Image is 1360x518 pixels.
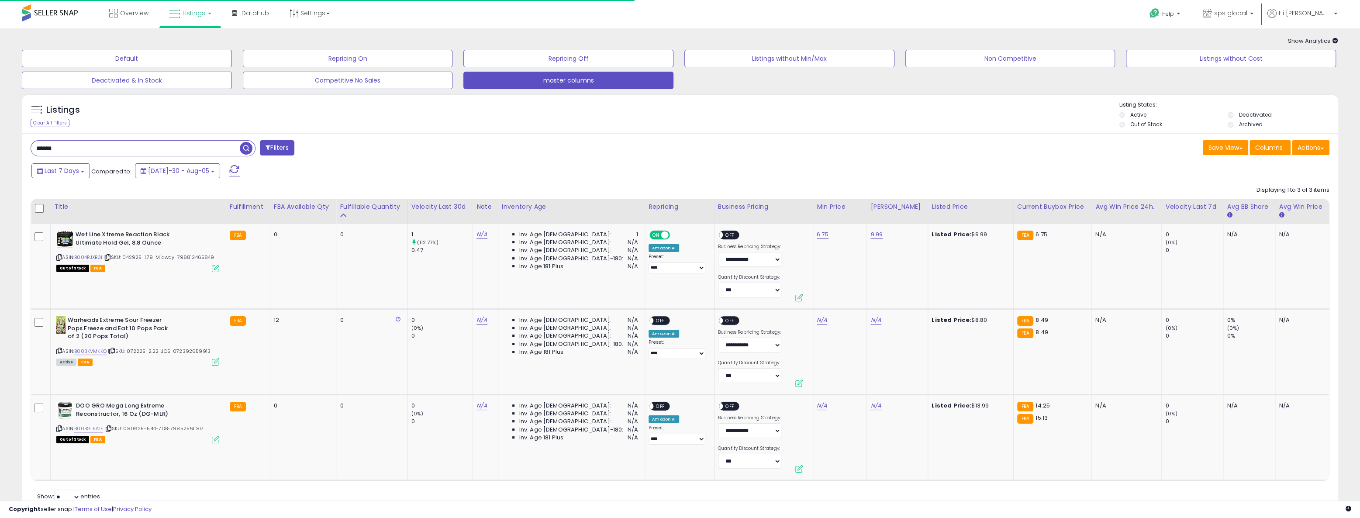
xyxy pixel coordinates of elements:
[56,436,89,443] span: All listings that are currently out of stock and unavailable for purchase on Amazon
[653,403,667,410] span: OFF
[519,238,611,246] span: Inv. Age [DEMOGRAPHIC_DATA]:
[628,434,638,442] span: N/A
[723,231,737,239] span: OFF
[417,239,438,246] small: (112.77%)
[463,50,673,67] button: Repricing Off
[476,202,494,211] div: Note
[1126,50,1336,67] button: Listings without Cost
[718,202,809,211] div: Business Pricing
[56,231,219,271] div: ASIN:
[1288,37,1338,45] span: Show Analytics
[1130,121,1162,128] label: Out of Stock
[519,348,565,356] span: Inv. Age 181 Plus:
[274,231,330,238] div: 0
[1227,402,1268,410] div: N/A
[718,244,781,250] label: Business Repricing Strategy:
[649,415,679,423] div: Amazon AI
[519,246,611,254] span: Inv. Age [DEMOGRAPHIC_DATA]:
[1165,316,1223,324] div: 0
[932,401,971,410] b: Listed Price:
[1165,325,1177,332] small: (0%)
[243,72,453,89] button: Competitive No Sales
[1214,9,1247,17] span: sps global
[628,246,638,254] span: N/A
[9,505,152,514] div: seller snap | |
[56,265,89,272] span: All listings that are currently out of stock and unavailable for purchase on Amazon
[870,202,924,211] div: [PERSON_NAME]
[74,425,103,432] a: B00BGL5AIE
[649,330,679,338] div: Amazon AI
[476,401,487,410] a: N/A
[230,316,246,326] small: FBA
[1017,202,1088,211] div: Current Buybox Price
[1165,402,1223,410] div: 0
[340,402,400,410] div: 0
[718,329,781,335] label: Business Repricing Strategy:
[1095,316,1155,324] div: N/A
[76,402,182,420] b: DOO GRO Mega Long Extreme Reconstructor, 16 Oz (DG-MLR)
[1036,230,1047,238] span: 6.75
[1095,231,1155,238] div: N/A
[1227,325,1239,332] small: (0%)
[628,324,638,332] span: N/A
[340,202,404,211] div: Fulfillable Quantity
[649,339,708,359] div: Preset:
[932,402,1006,410] div: $13.99
[519,255,624,262] span: Inv. Age [DEMOGRAPHIC_DATA]-180:
[649,202,711,211] div: Repricing
[1292,140,1329,155] button: Actions
[37,492,100,501] span: Show: entries
[411,332,473,340] div: 0
[1095,402,1155,410] div: N/A
[1239,111,1272,118] label: Deactivated
[628,262,638,270] span: N/A
[1227,332,1275,340] div: 0%
[56,402,74,419] img: 41v6F5P5f0L._SL40_.jpg
[718,360,781,366] label: Quantity Discount Strategy:
[817,202,863,211] div: Min Price
[56,402,219,442] div: ASIN:
[519,434,565,442] span: Inv. Age 181 Plus:
[31,163,90,178] button: Last 7 Days
[1227,231,1268,238] div: N/A
[870,316,881,325] a: N/A
[519,402,611,410] span: Inv. Age [DEMOGRAPHIC_DATA]:
[649,425,708,445] div: Preset:
[1279,402,1322,410] div: N/A
[22,72,232,89] button: Deactivated & In Stock
[718,274,781,280] label: Quantity Discount Strategy:
[1017,328,1033,338] small: FBA
[243,50,453,67] button: Repricing On
[1279,231,1322,238] div: N/A
[1165,418,1223,425] div: 0
[817,230,828,239] a: 6.75
[649,254,708,273] div: Preset:
[519,410,611,418] span: Inv. Age [DEMOGRAPHIC_DATA]:
[718,415,781,421] label: Business Repricing Strategy:
[1149,8,1160,19] i: Get Help
[519,332,611,340] span: Inv. Age [DEMOGRAPHIC_DATA]:
[411,246,473,254] div: 0.47
[870,230,883,239] a: 9.99
[1017,414,1033,424] small: FBA
[113,505,152,513] a: Privacy Policy
[104,254,214,261] span: | SKU: 042925-1.79-Midway-798813465849
[1227,211,1232,219] small: Avg BB Share.
[817,401,827,410] a: N/A
[108,348,211,355] span: | SKU: 072225-2.22-JCS-072392659913
[1165,202,1219,211] div: Velocity Last 7d
[1036,414,1048,422] span: 15.13
[653,317,667,325] span: OFF
[870,401,881,410] a: N/A
[932,316,1006,324] div: $8.80
[74,348,107,355] a: B003KVMKKO
[628,348,638,356] span: N/A
[628,402,638,410] span: N/A
[723,403,737,410] span: OFF
[669,231,683,239] span: OFF
[1017,402,1033,411] small: FBA
[411,325,424,332] small: (0%)
[932,230,971,238] b: Listed Price:
[519,324,611,332] span: Inv. Age [DEMOGRAPHIC_DATA]:
[1250,140,1291,155] button: Columns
